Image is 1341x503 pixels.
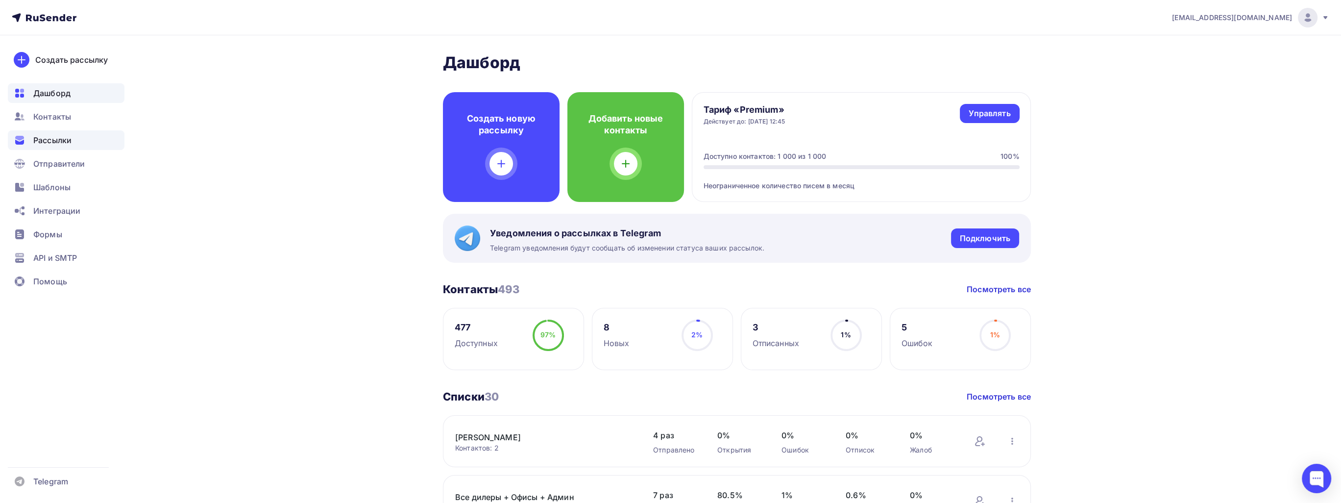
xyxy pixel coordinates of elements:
a: [PERSON_NAME] [455,431,622,443]
div: Доступных [455,337,498,349]
a: Посмотреть все [967,391,1031,402]
span: Интеграции [33,205,80,217]
span: [EMAIL_ADDRESS][DOMAIN_NAME] [1172,13,1292,23]
span: 0% [781,429,826,441]
span: 80.5% [717,489,762,501]
h3: Списки [443,390,499,403]
span: 1% [990,330,1000,339]
div: 5 [902,322,933,333]
a: Контакты [8,107,124,126]
a: Отправители [8,154,124,174]
div: 3 [753,322,799,333]
span: 7 раз [653,489,698,501]
span: Контакты [33,111,71,123]
div: 100% [1000,151,1020,161]
div: Создать рассылку [35,54,108,66]
span: Telegram [33,476,68,487]
h4: Создать новую рассылку [459,113,544,136]
a: Рассылки [8,130,124,150]
a: Все дилеры + Офисы + Админ [455,491,622,503]
span: Отправители [33,158,85,170]
span: 0% [910,429,954,441]
span: 0.6% [846,489,890,501]
span: Помощь [33,276,67,287]
h4: Тариф «Premium» [704,104,785,116]
span: 0% [846,429,890,441]
a: Дашборд [8,83,124,103]
div: Ошибок [902,337,933,349]
div: Отписок [846,445,890,455]
div: Доступно контактов: 1 000 из 1 000 [704,151,827,161]
a: Посмотреть все [967,283,1031,295]
div: 477 [455,322,498,333]
span: 1% [781,489,826,501]
span: 2% [691,330,703,339]
div: Новых [604,337,630,349]
span: 4 раз [653,429,698,441]
span: Шаблоны [33,181,71,193]
span: 97% [540,330,556,339]
h2: Дашборд [443,53,1031,73]
span: 30 [485,390,499,403]
span: 0% [717,429,762,441]
span: 493 [498,283,519,296]
div: Отправлено [653,445,698,455]
div: Контактов: 2 [455,443,634,453]
h4: Добавить новые контакты [583,113,668,136]
div: 8 [604,322,630,333]
h3: Контакты [443,282,520,296]
a: Формы [8,225,124,244]
div: Жалоб [910,445,954,455]
div: Действует до: [DATE] 12:45 [704,118,785,126]
span: 1% [841,330,851,339]
span: Дашборд [33,87,71,99]
span: Рассылки [33,134,72,146]
div: Ошибок [781,445,826,455]
span: Telegram уведомления будут сообщать об изменении статуса ваших рассылок. [490,243,764,253]
span: API и SMTP [33,252,77,264]
span: Формы [33,228,62,240]
a: Шаблоны [8,177,124,197]
div: Неограниченное количество писем в месяц [704,169,1020,191]
div: Отписанных [753,337,799,349]
span: Уведомления о рассылках в Telegram [490,227,764,239]
a: [EMAIL_ADDRESS][DOMAIN_NAME] [1172,8,1329,27]
div: Подключить [960,233,1010,244]
span: 0% [910,489,954,501]
div: Управлять [969,108,1010,119]
div: Открытия [717,445,762,455]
